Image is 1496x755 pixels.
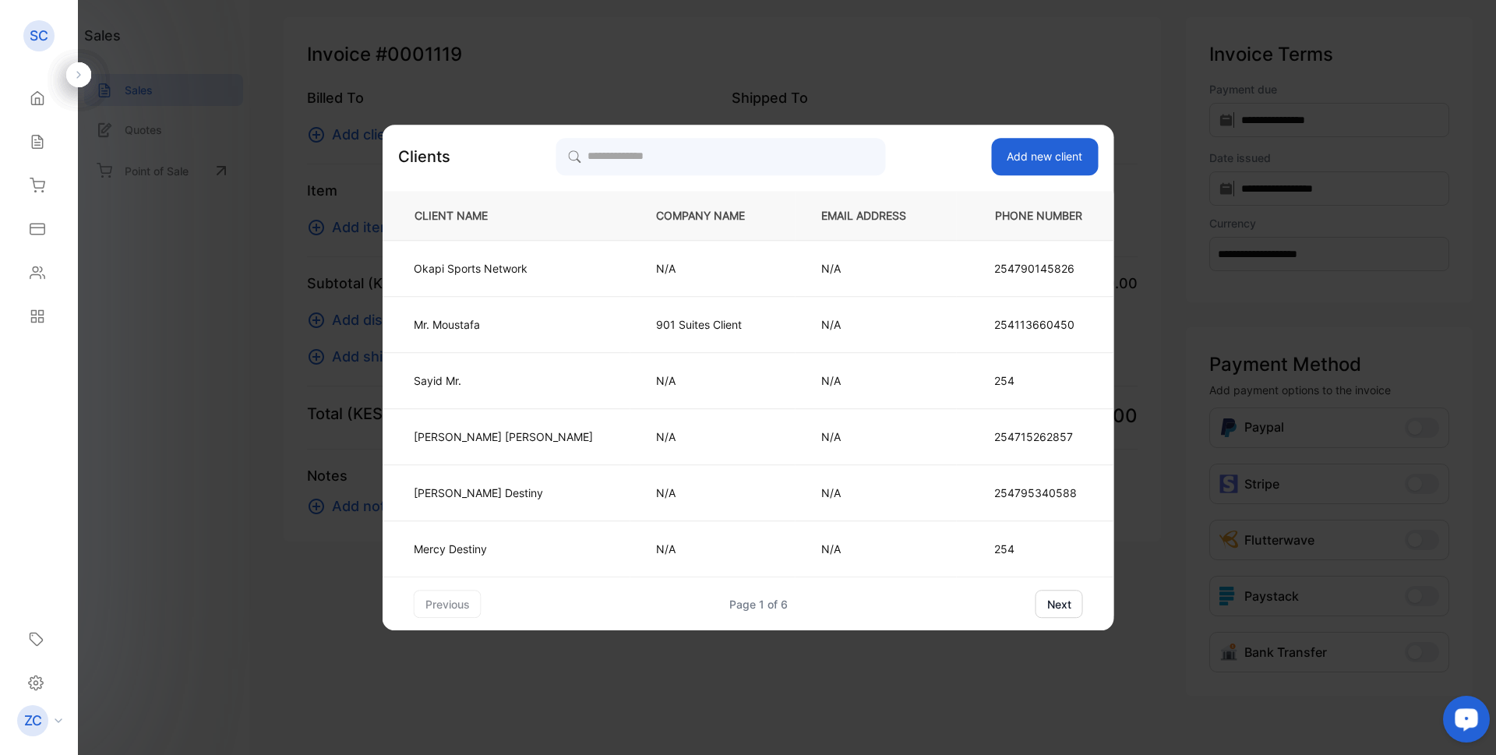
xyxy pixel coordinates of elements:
p: N/A [821,372,931,389]
p: 254715262857 [994,429,1083,445]
p: PHONE NUMBER [983,207,1088,224]
p: COMPANY NAME [656,207,770,224]
p: N/A [821,541,931,557]
p: N/A [656,541,770,557]
p: 254 [994,541,1083,557]
p: N/A [656,485,770,501]
p: N/A [821,260,931,277]
div: Page 1 of 6 [729,596,788,612]
p: N/A [656,372,770,389]
button: previous [414,590,482,618]
p: Mr. Moustafa [414,316,593,333]
p: [PERSON_NAME] Destiny [414,485,593,501]
p: N/A [821,485,931,501]
p: 254790145826 [994,260,1083,277]
button: Add new client [991,138,1098,175]
p: N/A [821,316,931,333]
p: Mercy Destiny [414,541,593,557]
p: N/A [656,260,770,277]
p: Sayid Mr. [414,372,593,389]
p: CLIENT NAME [408,207,605,224]
p: 254113660450 [994,316,1083,333]
iframe: LiveChat chat widget [1431,690,1496,755]
p: 254795340588 [994,485,1083,501]
p: 901 Suites Client [656,316,770,333]
p: Okapi Sports Network [414,260,593,277]
p: 254 [994,372,1083,389]
p: EMAIL ADDRESS [821,207,931,224]
p: Clients [398,145,450,168]
p: ZC [24,711,42,731]
p: SC [30,26,48,46]
p: N/A [656,429,770,445]
p: [PERSON_NAME] [PERSON_NAME] [414,429,593,445]
button: next [1036,590,1083,618]
p: N/A [821,429,931,445]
